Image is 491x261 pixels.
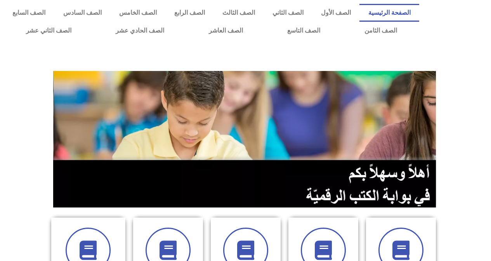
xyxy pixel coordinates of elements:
a: الصف الخامس [110,4,165,22]
a: الصف الرابع [165,4,213,22]
a: الصفحة الرئيسية [359,4,419,22]
a: الصف الأول [312,4,359,22]
a: الصف الثامن [342,22,419,40]
a: الصف الثاني عشر [4,22,94,40]
a: الصف الحادي عشر [94,22,186,40]
a: الصف السابع [4,4,54,22]
a: الصف الثاني [264,4,312,22]
a: الصف الثالث [213,4,264,22]
a: الصف التاسع [265,22,342,40]
a: الصف السادس [54,4,110,22]
a: الصف العاشر [187,22,265,40]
